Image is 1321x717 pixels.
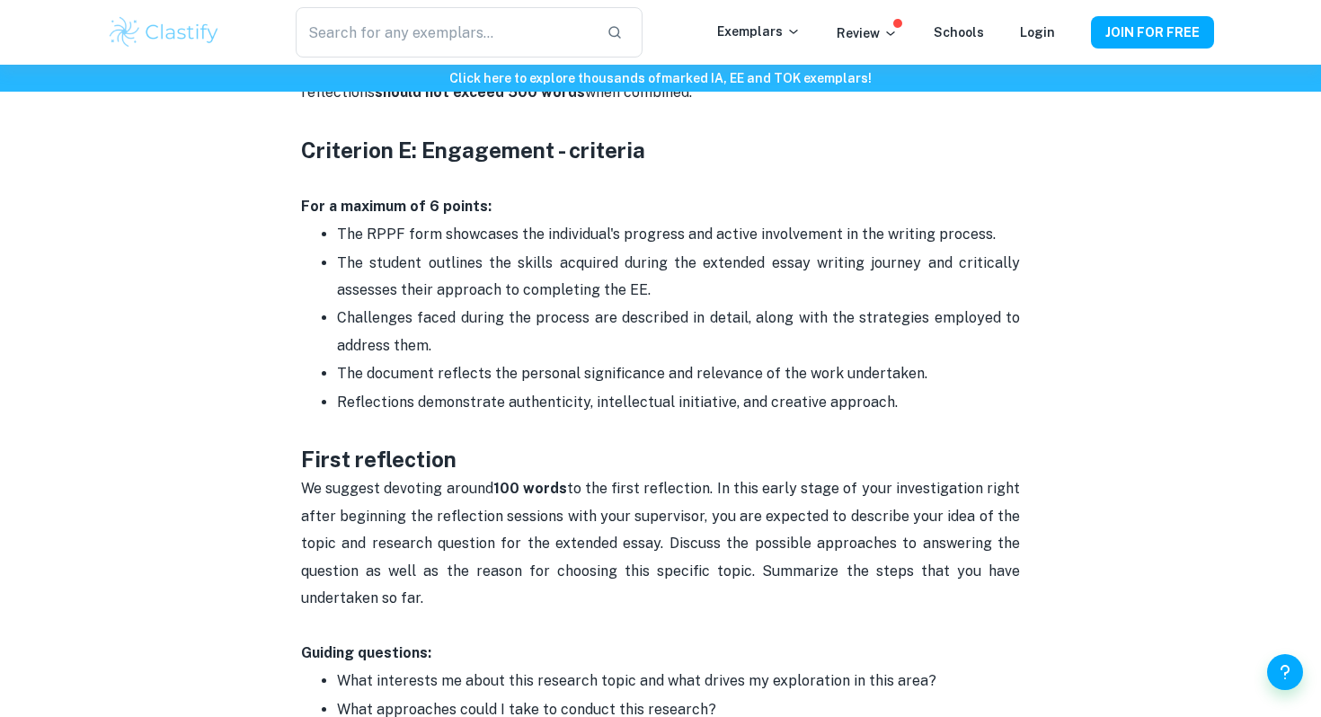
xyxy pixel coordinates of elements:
p: Exemplars [717,22,801,41]
a: Login [1020,25,1055,40]
p: The student outlines the skills acquired during the extended essay writing journey and critically... [337,250,1020,305]
strong: For a maximum of 6 points: [301,198,492,215]
p: The RPPF form showcases the individual's progress and active involvement in the writing process. [337,221,1020,248]
a: Schools [934,25,984,40]
strong: should not exceed 500 words [375,84,585,101]
strong: 100 words [493,480,567,497]
h6: Click here to explore thousands of marked IA, EE and TOK exemplars ! [4,68,1317,88]
strong: Criterion E: Engagement - criteria [301,137,645,163]
p: We suggest devoting around to the first reflection. In this early stage of your investigation rig... [301,475,1020,612]
strong: Guiding questions: [301,644,431,661]
button: JOIN FOR FREE [1091,16,1214,49]
input: Search for any exemplars... [296,7,592,58]
button: Help and Feedback [1267,654,1303,690]
p: What interests me about this research topic and what drives my exploration in this area? [337,668,1020,695]
p: Reflections demonstrate authenticity, intellectual initiative, and creative approach. [337,389,1020,416]
h3: First reflection [301,443,1020,475]
p: Review [837,23,898,43]
p: The document reflects the personal significance and relevance of the work undertaken. [337,360,1020,387]
p: Challenges faced during the process are described in detail, along with the strategies employed t... [337,305,1020,359]
img: Clastify logo [107,14,221,50]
